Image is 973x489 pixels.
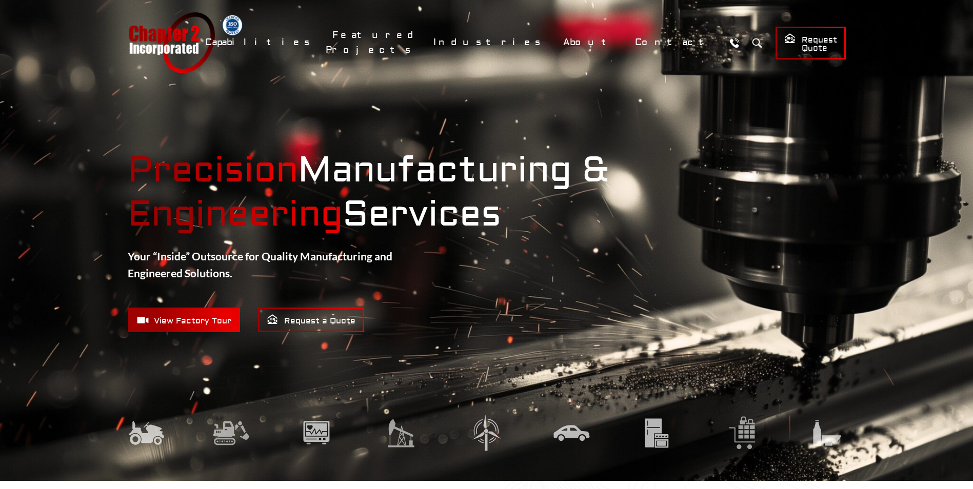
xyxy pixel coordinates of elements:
a: Request a Quote [258,308,364,332]
a: View Factory Tour [128,308,240,332]
a: Featured Projects [326,24,422,61]
a: Contact [628,31,720,53]
button: Search [748,33,767,52]
span: Request a Quote [267,314,355,327]
a: About [557,31,623,53]
span: View Factory Tour [136,314,231,327]
strong: Manufacturing & Services [128,149,846,237]
a: Call Us [725,33,744,52]
mark: Precision [128,149,298,192]
a: Request Quote [776,27,846,59]
strong: Your “Inside” Outsource for Quality Manufacturing and Engineered Solutions. [128,250,392,280]
a: Industries [427,31,551,53]
a: Chapter 2 Incorporated [128,12,215,73]
span: Request Quote [784,33,837,54]
mark: Engineering [128,193,343,236]
a: Capabilities [198,31,321,53]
